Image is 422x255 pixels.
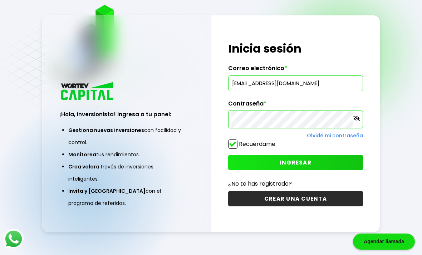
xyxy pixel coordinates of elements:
li: tus rendimientos. [68,148,185,161]
p: ¿No te has registrado? [228,179,363,188]
a: Olvidé mi contraseña [307,132,363,139]
div: Agendar llamada [353,234,415,250]
span: Invita y [GEOGRAPHIC_DATA] [68,187,146,195]
button: INGRESAR [228,155,363,170]
span: INGRESAR [280,159,311,166]
label: Contraseña [228,100,363,111]
label: Recuérdame [239,140,275,148]
a: ¿No te has registrado?CREAR UNA CUENTA [228,179,363,206]
label: Correo electrónico [228,65,363,75]
span: Gestiona nuevas inversiones [68,127,144,134]
span: Monitorea [68,151,96,158]
h1: Inicia sesión [228,40,363,57]
span: Crea valor [68,163,96,170]
button: CREAR UNA CUENTA [228,191,363,206]
li: a través de inversiones inteligentes. [68,161,185,185]
li: con facilidad y control. [68,124,185,148]
input: hola@wortev.capital [231,76,360,91]
li: con el programa de referidos. [68,185,185,209]
img: logos_whatsapp-icon.242b2217.svg [4,229,24,249]
img: logo_wortev_capital [59,81,116,102]
h3: ¡Hola, inversionista! Ingresa a tu panel: [59,110,194,118]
